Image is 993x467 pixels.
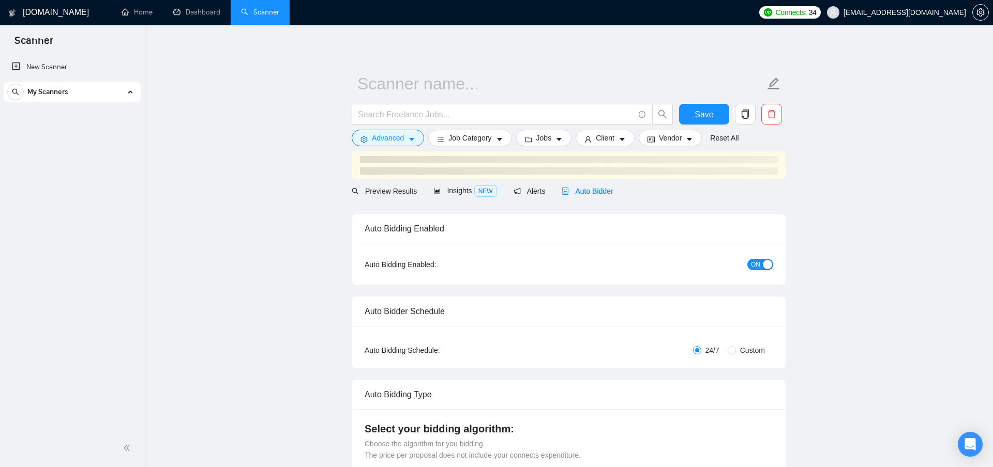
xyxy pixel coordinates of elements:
button: userClientcaret-down [576,130,635,146]
span: robot [562,188,569,195]
button: copy [735,104,756,124]
a: New Scanner [12,57,132,77]
span: Scanner [6,33,62,55]
span: Jobs [536,132,552,144]
span: area-chart [433,187,441,194]
a: dashboardDashboard [173,8,220,17]
span: search [352,188,359,195]
a: setting [972,8,989,17]
span: user [830,9,837,16]
button: delete [761,104,782,124]
span: 34 [809,7,817,18]
span: delete [762,110,781,119]
span: caret-down [619,135,626,143]
span: info-circle [639,111,645,118]
button: barsJob Categorycaret-down [428,130,511,146]
a: homeHome [122,8,153,17]
div: Auto Bidding Enabled: [365,259,501,270]
button: folderJobscaret-down [516,130,572,146]
span: caret-down [408,135,415,143]
span: Job Category [448,132,491,144]
button: search [7,84,24,100]
span: Custom [736,345,769,356]
span: Client [596,132,614,144]
span: Choose the algorithm for you bidding. The price per proposal does not include your connects expen... [365,440,581,459]
span: NEW [474,185,497,197]
input: Scanner name... [357,71,765,97]
input: Search Freelance Jobs... [358,108,634,121]
button: search [652,104,673,124]
a: searchScanner [241,8,279,17]
li: New Scanner [4,57,141,77]
li: My Scanners [4,82,141,106]
span: user [584,135,592,143]
span: ON [751,259,760,270]
span: My Scanners [27,82,68,102]
span: Preview Results [352,187,417,195]
span: Insights [433,186,496,195]
span: search [8,88,23,96]
span: bars [437,135,444,143]
span: 24/7 [701,345,724,356]
h4: Select your bidding algorithm: [365,422,773,436]
div: Auto Bidding Type [365,380,773,409]
img: logo [9,5,16,21]
span: Auto Bidder [562,187,613,195]
div: Auto Bidding Enabled [365,214,773,243]
div: Auto Bidding Schedule: [365,345,501,356]
span: Vendor [659,132,682,144]
button: settingAdvancedcaret-down [352,130,424,146]
span: notification [514,188,521,195]
a: Reset All [710,132,739,144]
span: setting [360,135,368,143]
div: Auto Bidder Schedule [365,297,773,326]
span: edit [767,77,780,90]
span: caret-down [555,135,563,143]
span: search [653,110,672,119]
span: folder [525,135,532,143]
span: caret-down [686,135,693,143]
span: Alerts [514,187,546,195]
span: Save [695,108,713,121]
span: double-left [123,443,133,453]
div: Open Intercom Messenger [958,432,983,457]
img: upwork-logo.png [764,8,772,17]
button: idcardVendorcaret-down [639,130,702,146]
button: setting [972,4,989,21]
span: Advanced [372,132,404,144]
span: caret-down [496,135,503,143]
span: idcard [648,135,655,143]
span: Connects: [775,7,806,18]
button: Save [679,104,729,124]
span: setting [973,8,988,17]
span: copy [735,110,755,119]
